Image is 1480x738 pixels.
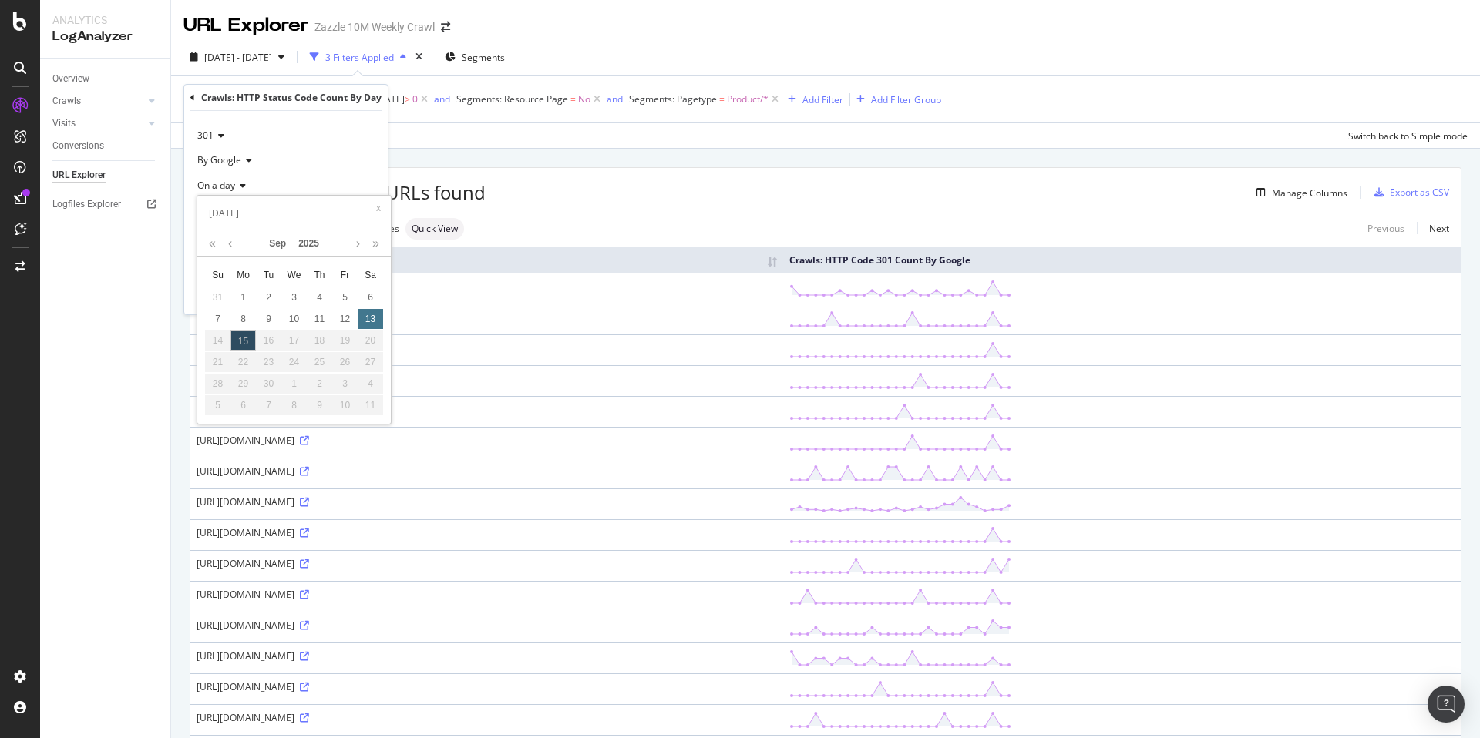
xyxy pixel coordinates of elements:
td: September 24, 2025 [281,351,307,373]
td: September 3, 2025 [281,287,307,308]
td: September 25, 2025 [307,351,332,373]
td: September 19, 2025 [332,330,358,351]
div: 22 [230,352,256,372]
td: September 26, 2025 [332,351,358,373]
th: Fri [332,263,358,287]
div: [URL][DOMAIN_NAME] [197,341,777,354]
button: and [434,92,450,106]
td: September 21, 2025 [205,351,230,373]
span: Segments [462,51,505,64]
td: October 5, 2025 [205,394,230,416]
div: 7 [256,395,281,415]
div: 8 [230,309,256,329]
div: 5 [332,287,358,307]
td: September 8, 2025 [230,308,256,330]
div: 2 [307,374,332,394]
td: September 9, 2025 [256,308,281,330]
a: Conversions [52,138,160,154]
td: September 14, 2025 [205,330,230,351]
td: September 27, 2025 [358,351,383,373]
div: 16 [256,330,281,351]
button: Manage Columns [1250,183,1347,202]
span: Mo [230,268,256,282]
div: 17 [281,330,307,351]
div: 27 [358,352,383,372]
td: September 29, 2025 [230,373,256,394]
span: By Google [197,153,241,166]
th: Tue [256,263,281,287]
div: 11 [358,395,383,415]
td: September 17, 2025 [281,330,307,351]
div: URL Explorer [52,167,106,183]
div: 1 [230,287,256,307]
button: [DATE] - [DATE] [183,45,291,69]
div: 1 [281,374,307,394]
span: Sa [358,268,383,282]
span: Tu [256,268,281,282]
div: 12 [332,309,358,329]
div: 20 [358,330,383,351]
td: September 13, 2025 [358,308,383,330]
a: Crawls [52,93,144,109]
div: [URL][DOMAIN_NAME] [197,403,777,416]
span: 0 [412,89,418,110]
div: [URL][DOMAIN_NAME] [197,619,777,632]
div: 3 [281,287,307,307]
div: Zazzle 10M Weekly Crawl [314,19,435,35]
th: Thu [307,263,332,287]
div: 6 [358,287,383,307]
div: 19 [332,330,358,351]
td: September 30, 2025 [256,373,281,394]
th: Wed [281,263,307,287]
span: Segments: Resource Page [456,92,568,106]
div: 28 [205,374,230,394]
div: Open Intercom Messenger [1428,686,1465,723]
div: [URL][DOMAIN_NAME] [197,649,777,663]
a: Next year (Control + right) [368,230,383,257]
td: September 2, 2025 [256,287,281,308]
div: neutral label [405,218,464,240]
div: 8 [281,395,307,415]
td: October 4, 2025 [358,373,383,394]
div: 5 [205,395,230,415]
div: Crawls [52,93,81,109]
div: Crawls: HTTP Status Code Count By Day [201,91,382,104]
td: September 28, 2025 [205,373,230,394]
div: 11 [307,309,332,329]
div: 6 [230,395,256,415]
span: 301 [197,129,214,142]
div: 3 [332,374,358,394]
td: October 10, 2025 [332,394,358,416]
a: Logfiles Explorer [52,196,160,213]
span: [DATE] - [DATE] [204,51,272,64]
div: 25 [307,352,332,372]
div: [URL][DOMAIN_NAME] [197,588,777,601]
button: and [607,92,623,106]
span: = [719,92,725,106]
div: [URL][DOMAIN_NAME] [197,465,777,478]
div: Switch back to Simple mode [1348,129,1468,143]
div: Visits [52,116,76,132]
td: September 12, 2025 [332,308,358,330]
span: Product/* [727,89,769,110]
div: arrow-right-arrow-left [441,22,450,32]
th: Sat [358,263,383,287]
td: August 31, 2025 [205,287,230,308]
td: September 4, 2025 [307,287,332,308]
div: Conversions [52,138,104,154]
a: Visits [52,116,144,132]
button: Add Filter Group [850,90,941,109]
span: = [570,92,576,106]
td: October 1, 2025 [281,373,307,394]
span: Segments: Pagetype [629,92,717,106]
div: 14 [205,330,230,351]
td: September 11, 2025 [307,308,332,330]
a: Next [1417,217,1449,240]
th: Crawls: HTTP Code 301 Count By Google [783,247,1461,273]
a: Sep [263,230,292,257]
div: 13 [358,309,383,329]
td: October 2, 2025 [307,373,332,394]
div: 10 [332,395,358,415]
